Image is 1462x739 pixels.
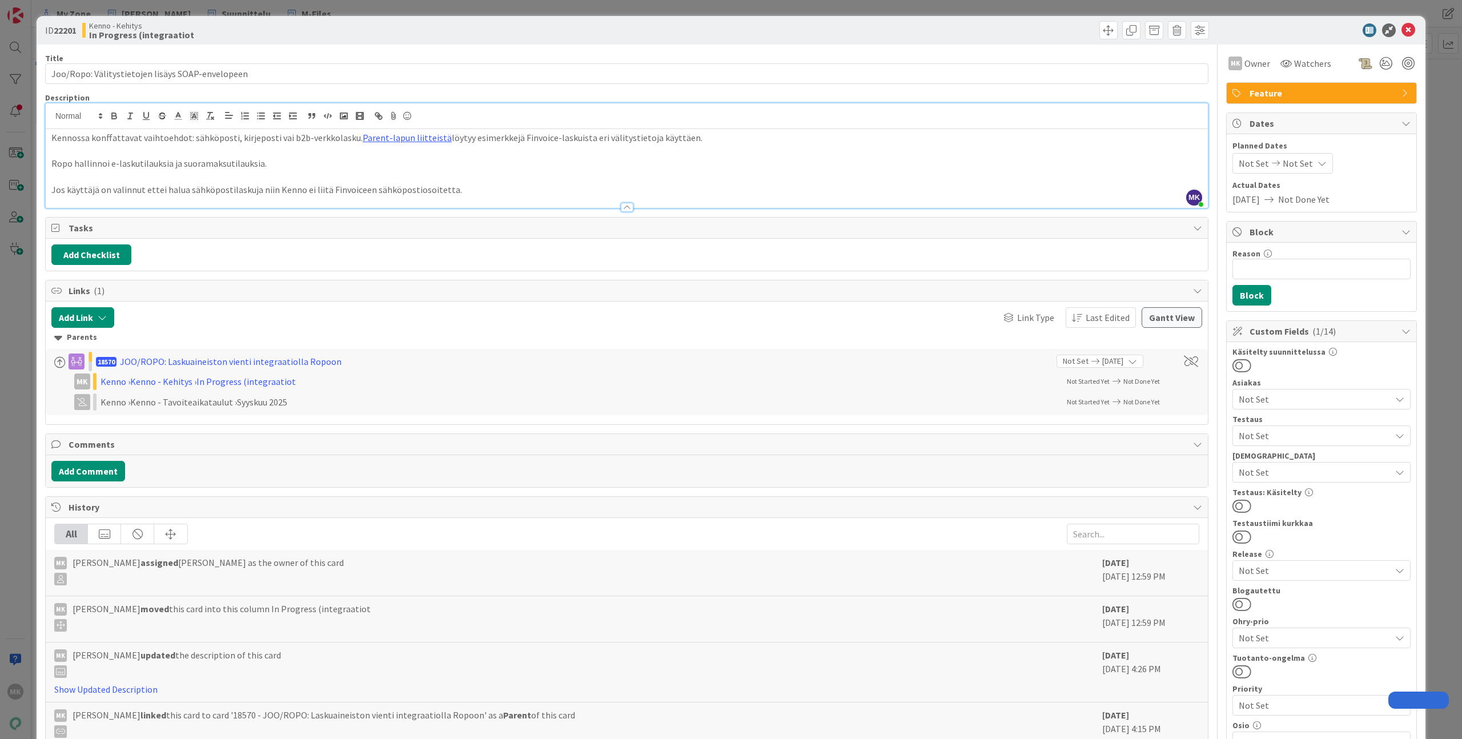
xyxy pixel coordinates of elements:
[1067,377,1110,385] span: Not Started Yet
[1232,285,1271,306] button: Block
[1102,709,1129,721] b: [DATE]
[1142,307,1202,328] button: Gantt View
[1067,397,1110,406] span: Not Started Yet
[1123,397,1160,406] span: Not Done Yet
[89,21,194,30] span: Kenno - Kehitys
[1239,429,1391,443] span: Not Set
[1232,140,1411,152] span: Planned Dates
[1239,697,1385,713] span: Not Set
[1250,117,1396,130] span: Dates
[54,25,77,36] b: 22201
[1278,192,1330,206] span: Not Done Yet
[1232,488,1411,496] div: Testaus: Käsitelty
[1312,326,1336,337] span: ( 1/14 )
[140,649,175,661] b: updated
[1017,311,1054,324] span: Link Type
[51,157,1202,170] p: Ropo hallinnoi e-laskutilauksia ja suoramaksutilauksia.
[1102,648,1199,696] div: [DATE] 4:26 PM
[74,373,90,389] div: MK
[73,708,575,738] span: [PERSON_NAME] this card to card '18570 - JOO/ROPO: Laskuaineiston vienti integraatiolla Ropoon' a...
[1102,557,1129,568] b: [DATE]
[1283,156,1313,170] span: Not Set
[51,131,1202,144] p: Kennossa konffattavat vaihtoehdot: sähköposti, kirjeposti vai b2b-verkkolasku. löytyy esimerkkejä...
[51,183,1202,196] p: Jos käyttäjä on valinnut ettei halua sähköpostilaskuja niin Kenno ei liitä Finvoiceen sähköpostio...
[89,30,194,39] b: In Progress (integraatiot
[1239,156,1269,170] span: Not Set
[1239,392,1391,406] span: Not Set
[1232,685,1411,693] div: Priority
[1232,587,1411,595] div: Blogautettu
[1232,550,1411,558] div: Release
[1239,564,1391,577] span: Not Set
[96,357,117,367] span: 18570
[1250,324,1396,338] span: Custom Fields
[54,709,67,722] div: MK
[54,331,1199,344] div: Parents
[363,132,452,143] a: Parent-lapun liitteistä
[1250,225,1396,239] span: Block
[1102,355,1123,367] span: [DATE]
[1102,649,1129,661] b: [DATE]
[1232,248,1260,259] label: Reason
[120,355,342,368] div: JOO/ROPO: Laskuaineiston vienti integraatiolla Ropoon
[54,649,67,662] div: MK
[1232,379,1411,387] div: Asiakas
[1239,465,1391,479] span: Not Set
[51,307,114,328] button: Add Link
[1239,630,1385,646] span: Not Set
[45,53,63,63] label: Title
[69,284,1187,298] span: Links
[1232,519,1411,527] div: Testaustiimi kurkkaa
[140,709,166,721] b: linked
[1066,307,1136,328] button: Last Edited
[1232,348,1411,356] div: Käsitelty suunnittelussa
[101,375,397,388] div: Kenno › Kenno - Kehitys › In Progress (integraatiot
[1232,721,1411,729] div: Osio
[1232,192,1260,206] span: [DATE]
[140,603,169,615] b: moved
[73,556,344,585] span: [PERSON_NAME] [PERSON_NAME] as the owner of this card
[1123,377,1160,385] span: Not Done Yet
[54,557,67,569] div: MK
[54,603,67,616] div: MK
[1232,415,1411,423] div: Testaus
[51,244,131,265] button: Add Checklist
[503,709,531,721] b: Parent
[1102,602,1199,636] div: [DATE] 12:59 PM
[1102,603,1129,615] b: [DATE]
[1244,57,1270,70] span: Owner
[1067,524,1199,544] input: Search...
[1232,617,1411,625] div: Ohry-prio
[140,557,178,568] b: assigned
[101,395,397,409] div: Kenno › Kenno - Tavoiteaikataulut › Syyskuu 2025
[45,23,77,37] span: ID
[45,63,1208,84] input: type card name here...
[1063,355,1089,367] span: Not Set
[54,684,158,695] a: Show Updated Description
[45,93,90,103] span: Description
[1228,57,1242,70] div: MK
[69,437,1187,451] span: Comments
[51,461,125,481] button: Add Comment
[1186,190,1202,206] span: MK
[73,602,371,632] span: [PERSON_NAME] this card into this column In Progress (integraatiot
[1232,452,1411,460] div: [DEMOGRAPHIC_DATA]
[73,648,281,678] span: [PERSON_NAME] the description of this card
[69,221,1187,235] span: Tasks
[69,500,1187,514] span: History
[1250,86,1396,100] span: Feature
[55,524,88,544] div: All
[1102,556,1199,590] div: [DATE] 12:59 PM
[1294,57,1331,70] span: Watchers
[94,285,105,296] span: ( 1 )
[1086,311,1130,324] span: Last Edited
[1232,654,1411,662] div: Tuotanto-ongelma
[1232,179,1411,191] span: Actual Dates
